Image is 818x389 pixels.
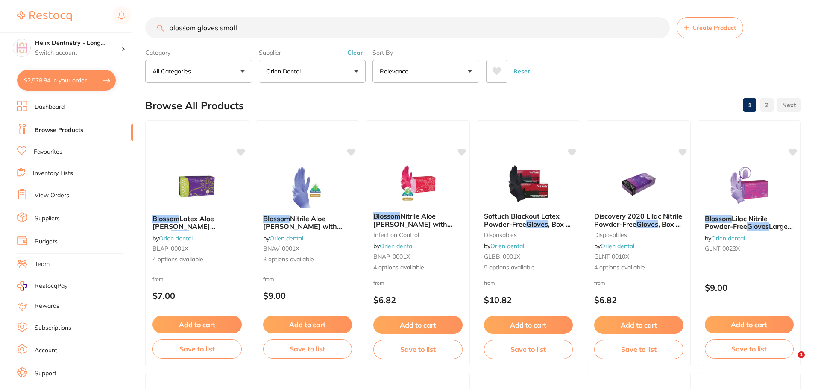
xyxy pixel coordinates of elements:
em: Glove [171,230,189,239]
span: , Box of 100 [484,220,572,236]
a: Orien dental [601,242,634,250]
a: Orien dental [711,234,745,242]
a: 1 [743,97,756,114]
b: Discovery 2020 Lilac Nitrile Powder-Free Gloves, Box of 100 [594,212,683,228]
iframe: Intercom live chat [780,351,801,372]
span: from [484,280,495,286]
button: Save to list [152,339,242,358]
a: Dashboard [35,103,65,111]
button: Orien dental [259,60,366,83]
button: Relevance [372,60,479,83]
a: Orien dental [270,234,303,242]
a: Orien dental [490,242,524,250]
small: disposables [484,231,573,238]
img: Blossom Nitrile Aloe Vera with Vitamin E Exam Glove, Powder Free, Violet Blue, 100 per box [280,165,335,208]
p: Switch account [35,49,121,57]
em: Blossom [705,214,732,223]
img: Blossom Nitrile Aloe Vera with Vitamin E Exam Glove, Powder Free, Rose, 100 per box [390,163,446,205]
span: RestocqPay [35,282,67,290]
small: disposables [594,231,683,238]
button: Reset [511,60,532,83]
img: RestocqPay [17,281,27,291]
a: Support [35,369,56,378]
button: Save to list [263,339,352,358]
span: Softuch Blackout Latex Powder-Free [484,212,560,228]
b: Blossom Latex Aloe Vera Exam Glove, Powder Free, 100 per box [152,215,242,231]
span: Lilac Nitrile Powder-Free [705,214,768,231]
span: by [594,242,634,250]
a: Subscriptions [35,324,71,332]
img: Blossom Lilac Nitrile Powder-Free Gloves Large, Box of 100 [721,165,777,208]
a: RestocqPay [17,281,67,291]
span: by [705,234,745,242]
b: Blossom Nitrile Aloe Vera with Vitamin E Exam Glove, Powder Free, Violet Blue, 100 per box [263,215,352,231]
span: Discovery 2020 Lilac Nitrile Powder-Free [594,212,682,228]
a: Browse Products [35,126,83,135]
button: Create Product [677,17,743,38]
img: Softuch Blackout Latex Powder-Free Gloves, Box of 100 [501,163,556,205]
a: Account [35,346,57,355]
button: Save to list [484,340,573,359]
a: Restocq Logo [17,6,72,26]
a: 2 [760,97,774,114]
span: by [152,234,193,242]
button: Add to cart [594,316,683,334]
span: 5 options available [484,263,573,272]
span: Nitrile Aloe [PERSON_NAME] with [MEDICAL_DATA] Exam [263,214,342,246]
span: Nitrile Aloe [PERSON_NAME] with [MEDICAL_DATA] Exam [373,212,452,244]
p: Orien dental [266,67,304,76]
button: Add to cart [705,316,794,333]
button: Save to list [705,339,794,358]
a: Team [35,260,50,269]
input: Search Products [145,17,670,38]
small: infection control [373,231,463,238]
button: Add to cart [263,316,352,333]
h4: Helix Dentristry - Long Jetty [35,39,121,47]
a: Budgets [35,237,58,246]
a: Favourites [34,148,62,156]
span: from [594,280,605,286]
b: Softuch Blackout Latex Powder-Free Gloves, Box of 100 [484,212,573,228]
img: Discovery 2020 Lilac Nitrile Powder-Free Gloves, Box of 100 [611,163,666,205]
a: View Orders [35,191,69,200]
span: Large, Box of 100 [705,222,793,238]
span: , Powder Free, 100 per box [152,230,235,246]
span: Create Product [692,24,736,31]
button: Save to list [594,340,683,359]
em: Blossom [373,212,400,220]
button: Save to list [373,340,463,359]
span: 4 options available [152,255,242,264]
label: Category [145,49,252,56]
p: $6.82 [594,295,683,305]
img: Helix Dentristry - Long Jetty [13,39,30,56]
b: Blossom Nitrile Aloe Vera with Vitamin E Exam Glove, Powder Free, Rose, 100 per box [373,212,463,228]
img: Restocq Logo [17,11,72,21]
span: by [373,242,413,250]
a: Inventory Lists [33,169,73,178]
h2: Browse All Products [145,100,244,112]
span: GLNT-0010X [594,253,629,260]
span: Latex Aloe [PERSON_NAME] Exam [152,214,215,239]
p: $10.82 [484,295,573,305]
b: Blossom Lilac Nitrile Powder-Free Gloves Large, Box of 100 [705,215,794,231]
span: 4 options available [594,263,683,272]
a: Orien dental [159,234,193,242]
span: 4 options available [373,263,463,272]
button: $2,578.84 in your order [17,70,116,91]
span: GLBB-0001X [484,253,520,260]
button: Add to cart [373,316,463,334]
span: GLNT-0023X [705,245,740,252]
p: Relevance [380,67,412,76]
button: Clear [345,49,366,56]
em: Gloves [747,222,769,231]
em: Blossom [263,214,290,223]
em: Gloves [636,220,658,228]
span: BNAP-0001X [373,253,410,260]
span: 3 options available [263,255,352,264]
a: Rewards [35,302,59,310]
p: $9.00 [263,291,352,301]
label: Supplier [259,49,366,56]
em: Blossom [152,214,179,223]
p: $9.00 [705,283,794,292]
button: All Categories [145,60,252,83]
